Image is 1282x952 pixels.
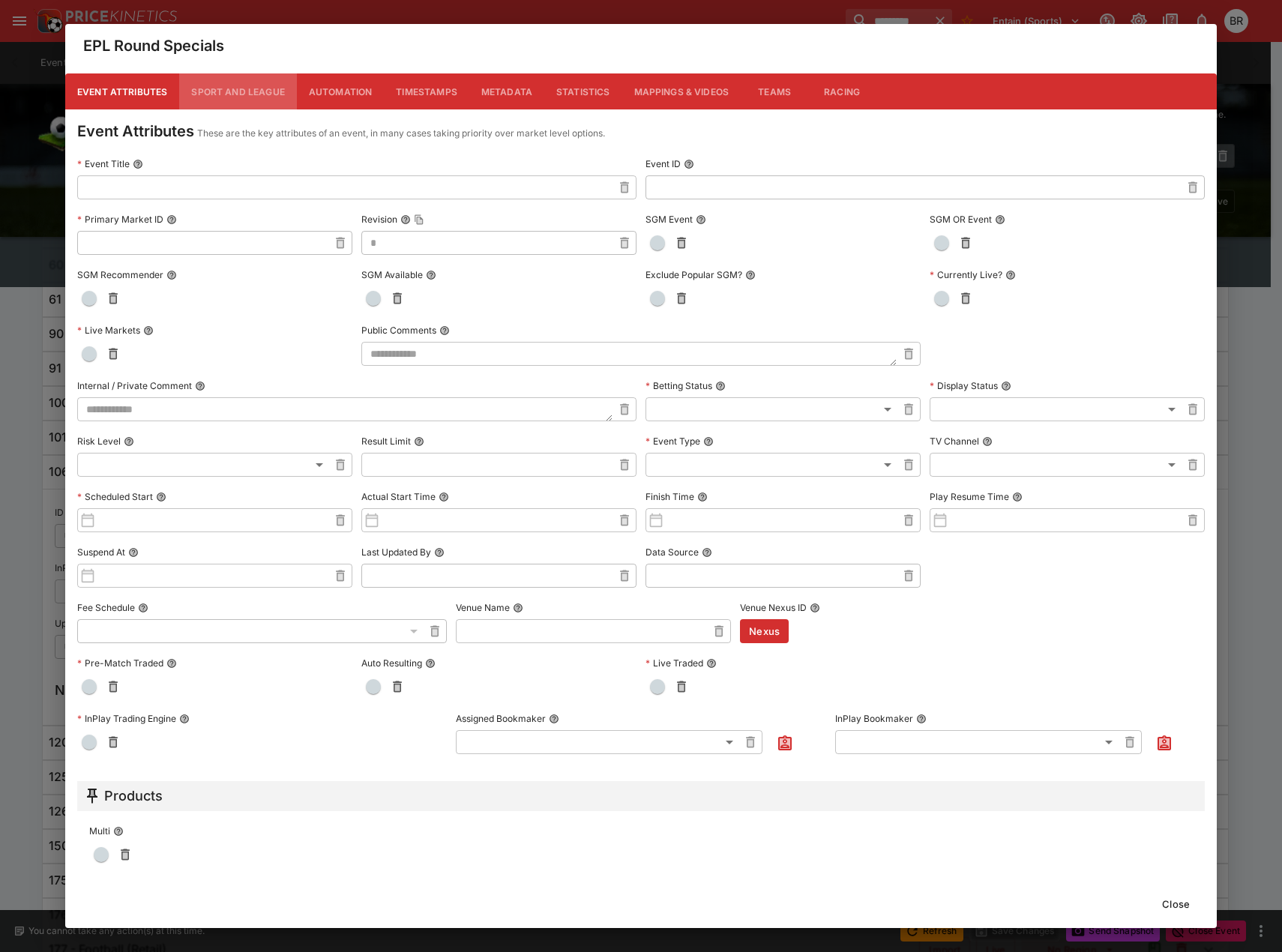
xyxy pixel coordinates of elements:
button: InPlay Bookmaker [916,714,927,724]
p: Play Resume Time [930,490,1009,503]
button: Automation [297,73,385,109]
button: Copy To Clipboard [414,214,424,225]
p: Betting Status [645,379,712,392]
p: Venue Name [456,601,510,614]
button: Primary Market ID [166,214,177,225]
h4: Event Attributes [77,121,194,141]
button: Event Type [703,436,714,447]
button: Last Updated By [434,547,445,558]
button: Event ID [684,159,694,169]
button: Assign to Me [771,730,798,757]
button: Statistics [544,73,622,109]
p: Risk Level [77,435,121,448]
p: Scheduled Start [77,490,153,503]
button: Finish Time [697,492,708,502]
button: Currently Live? [1005,270,1016,280]
button: RevisionCopy To Clipboard [400,214,411,225]
p: Event Type [645,435,700,448]
button: Public Comments [439,325,450,336]
button: SGM Event [696,214,706,225]
p: InPlay Bookmaker [835,712,913,725]
button: Suspend At [128,547,139,558]
button: Pre-Match Traded [166,658,177,669]
button: Timestamps [384,73,469,109]
button: Result Limit [414,436,424,447]
button: Event Attributes [65,73,179,109]
p: SGM Recommender [77,268,163,281]
p: Actual Start Time [361,490,436,503]
p: Live Markets [77,324,140,337]
button: InPlay Trading Engine [179,714,190,724]
p: TV Channel [930,435,979,448]
button: Venue Nexus ID [810,603,820,613]
p: Internal / Private Comment [77,379,192,392]
button: TV Channel [982,436,993,447]
button: Teams [741,73,808,109]
button: Nexus [740,619,789,643]
button: Betting Status [715,381,726,391]
button: Exclude Popular SGM? [745,270,756,280]
button: Close [1153,892,1199,916]
h5: Event Betting Targets [77,879,250,896]
p: SGM Event [645,213,693,226]
p: Auto Resulting [361,657,422,669]
button: Multi [113,826,124,837]
button: Risk Level [124,436,134,447]
p: Assigned Bookmaker [456,712,546,725]
button: SGM Available [426,270,436,280]
p: Exclude Popular SGM? [645,268,742,281]
p: Public Comments [361,324,436,337]
p: SGM Available [361,268,423,281]
button: Fee Schedule [138,603,148,613]
button: Display Status [1001,381,1011,391]
p: Multi [89,825,110,837]
p: Pre-Match Traded [77,657,163,669]
button: Assign to Me [1151,730,1178,757]
button: Racing [808,73,876,109]
button: SGM Recommender [166,270,177,280]
button: Actual Start Time [439,492,449,502]
button: Venue Name [513,603,523,613]
button: Data Source [702,547,712,558]
p: Suspend At [77,546,125,558]
p: Display Status [930,379,998,392]
p: Currently Live? [930,268,1002,281]
p: Venue Nexus ID [740,601,807,614]
p: Last Updated By [361,546,431,558]
p: These are the key attributes of an event, in many cases taking priority over market level options. [197,126,605,141]
button: SGM OR Event [995,214,1005,225]
p: Fee Schedule [77,601,135,614]
p: Data Source [645,546,699,558]
button: Live Markets [143,325,154,336]
button: Metadata [469,73,544,109]
p: SGM OR Event [930,213,992,226]
button: Scheduled Start [156,492,166,502]
p: Event ID [645,157,681,170]
p: Finish Time [645,490,694,503]
p: InPlay Trading Engine [77,712,176,725]
p: Live Traded [645,657,703,669]
button: Auto Resulting [425,658,436,669]
p: Revision [361,213,397,226]
button: Mappings & Videos [622,73,741,109]
p: Primary Market ID [77,213,163,226]
button: Event Title [133,159,143,169]
p: Result Limit [361,435,411,448]
button: Live Traded [706,658,717,669]
h5: Products [104,787,163,804]
button: Internal / Private Comment [195,381,205,391]
button: Sport and League [179,73,296,109]
h4: EPL Round Specials [83,36,224,55]
button: Assigned Bookmaker [549,714,559,724]
button: Play Resume Time [1012,492,1023,502]
p: Event Title [77,157,130,170]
